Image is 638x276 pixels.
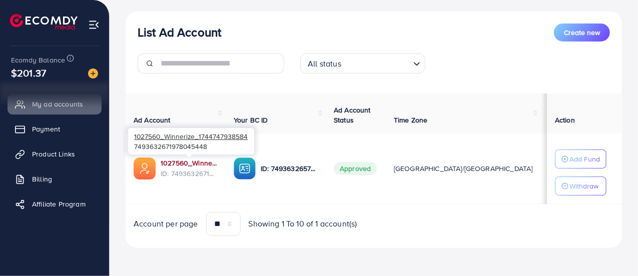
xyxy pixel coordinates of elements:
span: Billing [32,174,52,184]
p: Withdraw [569,180,598,192]
p: ID: 7493632657788567559 [261,162,318,174]
span: My ad accounts [32,99,83,109]
span: Approved [334,162,377,175]
span: Account per page [134,218,198,229]
img: image [88,68,98,78]
a: Product Links [8,144,102,164]
div: 7493632671978045448 [128,128,254,154]
span: [GEOGRAPHIC_DATA]/[GEOGRAPHIC_DATA] [394,163,533,173]
a: Affiliate Program [8,194,102,214]
img: ic-ads-acc.e4c84228.svg [134,157,156,179]
span: Ecomdy Balance [11,55,65,65]
span: Action [555,115,575,125]
span: Ad Account Status [334,105,371,125]
p: Add Fund [569,153,600,165]
span: Ad Account [134,115,171,125]
span: Payment [32,124,60,134]
span: Showing 1 To 10 of 1 account(s) [249,218,357,229]
button: Create new [554,23,610,41]
span: Your BC ID [234,115,268,125]
iframe: Chat [595,231,630,268]
a: Payment [8,119,102,139]
h3: List Ad Account [138,25,221,39]
a: Billing [8,169,102,189]
img: logo [10,14,78,29]
span: Create new [564,27,600,37]
button: Add Fund [555,149,606,168]
button: Withdraw [555,176,606,195]
div: Search for option [300,53,425,73]
span: $201.37 [11,65,46,80]
a: My ad accounts [8,94,102,114]
a: 1027560_Winnerize_1744747938584 [161,158,218,168]
span: ID: 7493632671978045448 [161,168,218,178]
img: ic-ba-acc.ded83a64.svg [234,157,256,179]
span: Affiliate Program [32,199,86,209]
span: 1027560_Winnerize_1744747938584 [134,131,248,141]
span: Product Links [32,149,75,159]
input: Search for option [344,54,409,71]
img: menu [88,19,100,30]
span: Time Zone [394,115,427,125]
span: All status [306,56,343,71]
